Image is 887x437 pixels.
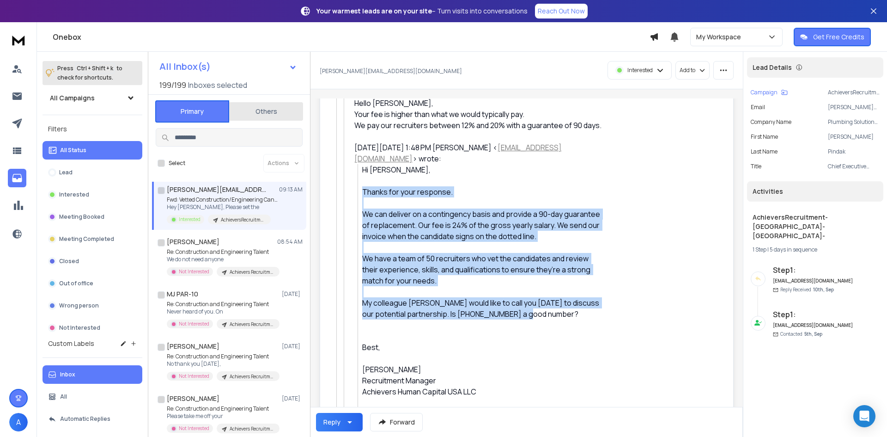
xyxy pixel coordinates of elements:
[43,388,142,406] button: All
[828,104,880,111] p: [PERSON_NAME][EMAIL_ADDRESS][DOMAIN_NAME]
[354,142,603,164] div: [DATE][DATE] 1:48 PM [PERSON_NAME] < > wrote:
[362,209,603,242] div: We can deliver on a contingency basis and provide a 90-day guarantee of replacement. Our fee is 2...
[230,269,274,276] p: Achievers Recruitment - [GEOGRAPHIC_DATA] - [GEOGRAPHIC_DATA] - [GEOGRAPHIC_DATA] - [GEOGRAPHIC_D...
[753,63,792,72] p: Lead Details
[59,191,89,198] p: Interested
[9,413,28,431] button: A
[179,373,209,380] p: Not Interested
[362,164,603,175] div: Hi [PERSON_NAME],
[60,371,75,378] p: Inbox
[316,413,363,431] button: Reply
[362,375,603,386] div: Recruitment Manager
[696,32,745,42] p: My Workspace
[159,80,186,91] span: 199 / 199
[780,331,822,338] p: Contacted
[179,320,209,327] p: Not Interested
[753,246,766,253] span: 1 Step
[167,394,219,403] h1: [PERSON_NAME]
[354,98,603,109] div: Hello [PERSON_NAME],
[167,405,278,412] p: Re: Construction and Engineering Talent
[167,196,278,203] p: Fwd: Vetted Construction/Engineering Candidates Available
[43,230,142,248] button: Meeting Completed
[794,28,871,46] button: Get Free Credits
[751,104,765,111] p: Email
[221,216,265,223] p: AchieversRecruitment-[GEOGRAPHIC_DATA]- [GEOGRAPHIC_DATA]-
[59,280,93,287] p: Out of office
[751,163,761,170] p: title
[362,186,603,197] div: Thanks for your response.
[167,360,278,368] p: No thank you [DATE],
[362,342,603,353] div: Best,
[43,274,142,293] button: Out of office
[828,148,880,155] p: Pindak
[362,253,603,286] div: We have a team of 50 recruiters who vet the candidates and review their experience, skills, and q...
[75,63,115,74] span: Ctrl + Shift + k
[773,322,854,329] h6: [EMAIL_ADDRESS][DOMAIN_NAME]
[43,89,142,107] button: All Campaigns
[680,67,695,74] p: Add to
[59,235,114,243] p: Meeting Completed
[57,64,122,82] p: Press to check for shortcuts.
[53,31,650,43] h1: Onebox
[9,31,28,49] img: logo
[43,123,142,135] h3: Filters
[43,365,142,384] button: Inbox
[167,342,219,351] h1: [PERSON_NAME]
[753,246,878,253] div: |
[179,216,200,223] p: Interested
[48,339,94,348] h3: Custom Labels
[751,118,791,126] p: Company Name
[362,386,603,397] div: Achievers Human Capital USA LLC
[780,286,834,293] p: Reply Received
[279,186,303,193] p: 09:13 AM
[853,405,875,427] div: Open Intercom Messenger
[167,308,278,315] p: Never heard of you. On
[167,203,278,211] p: Hey [PERSON_NAME], Please set the
[43,319,142,337] button: Not Interested
[535,4,588,18] a: Reach Out Now
[155,100,229,123] button: Primary
[59,258,79,265] p: Closed
[282,343,303,350] p: [DATE]
[179,268,209,275] p: Not Interested
[59,324,100,332] p: Not Interested
[167,237,219,246] h1: [PERSON_NAME]
[747,181,883,202] div: Activities
[282,290,303,298] p: [DATE]
[773,265,854,276] h6: Step 1 :
[188,80,247,91] h3: Inboxes selected
[43,141,142,160] button: All Status
[354,109,603,120] div: Your fee is higher than what we would typically pay.
[43,163,142,182] button: Lead
[167,185,268,194] h1: [PERSON_NAME][EMAIL_ADDRESS][DOMAIN_NAME]
[43,252,142,271] button: Closed
[179,425,209,432] p: Not Interested
[167,289,198,299] h1: MJ PAR-10
[43,296,142,315] button: Wrong person
[362,364,603,375] div: [PERSON_NAME]
[627,67,653,74] p: Interested
[167,353,278,360] p: Re: Construction and Engineering Talent
[370,413,423,431] button: Forward
[43,410,142,428] button: Automatic Replies
[50,93,95,103] h1: All Campaigns
[773,309,854,320] h6: Step 1 :
[770,246,817,253] span: 5 days in sequence
[804,331,822,337] span: 5th, Sep
[316,6,432,15] strong: Your warmest leads are on your site
[751,89,778,96] p: Campaign
[813,286,834,293] span: 10th, Sep
[828,133,880,141] p: [PERSON_NAME]
[152,57,304,76] button: All Inbox(s)
[282,395,303,402] p: [DATE]
[230,373,274,380] p: Achievers Recruitment - [GEOGRAPHIC_DATA] - [GEOGRAPHIC_DATA] - [GEOGRAPHIC_DATA] - [GEOGRAPHIC_D...
[277,238,303,246] p: 08:54 AM
[753,213,878,240] h1: AchieversRecruitment-[GEOGRAPHIC_DATA]- [GEOGRAPHIC_DATA]-
[59,213,104,221] p: Meeting Booked
[60,415,110,423] p: Automatic Replies
[316,6,528,16] p: – Turn visits into conversations
[323,418,340,427] div: Reply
